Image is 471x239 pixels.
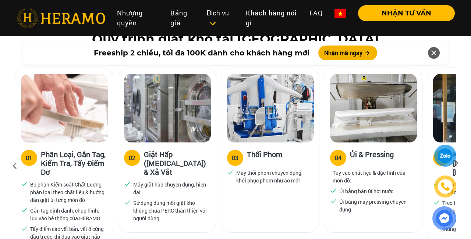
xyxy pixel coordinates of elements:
div: 04 [335,153,341,162]
p: Bộ phận Kiểm soát Chất Lượng phân loại theo chất liệu & hướng dẫn giặt ủi từng món đồ [30,181,105,204]
div: 02 [129,153,135,162]
a: FAQ [304,5,329,21]
p: Máy thổi phom chuyên dụng, khôi phục phom như áo mới [236,169,311,184]
img: checked.svg [330,198,337,204]
img: checked.svg [21,207,28,213]
h3: Ủi & Pressing [350,150,394,164]
button: NHẬN TƯ VẤN [358,5,455,21]
a: Nhượng quyền [111,5,164,31]
img: heramo-quy-trinh-giat-hap-tieu-chuan-buoc-4 [330,74,417,142]
p: Ủi bằng bàn ủi hơi nước [339,187,393,195]
p: Máy giặt hấp chuyên dụng, hiện đại [133,181,208,196]
a: Khách hàng nói gì [240,5,304,31]
a: NHẬN TƯ VẤN [352,10,455,17]
img: checked.svg [21,225,28,232]
a: Bảng giá [164,5,201,31]
p: Ủi bằng máy pressing chuyên dụng [339,198,414,213]
p: Sử dụng dung môi giặt khô không chứa PERC thân thiện với người dùng [133,199,208,222]
img: checked.svg [330,187,337,194]
img: heramo-quy-trinh-giat-hap-tieu-chuan-buoc-3 [227,74,314,142]
h3: Giặt Hấp ([MEDICAL_DATA]) & Xả Vắt [144,150,210,176]
img: subToggleIcon [209,20,216,27]
p: Gắn tag định danh, chụp hình, lưu vào hệ thống của HERAMO [30,207,105,222]
button: Nhận mã ngay [318,46,377,60]
h3: Phân Loại, Gắn Tag, Kiểm Tra, Tẩy Điểm Dơ [41,150,107,176]
h3: Thổi Phom [247,150,282,164]
img: heramo-quy-trinh-giat-hap-tieu-chuan-buoc-2 [124,74,211,142]
a: phone-icon [434,175,456,198]
img: checked.svg [124,181,131,187]
div: 01 [26,153,32,162]
img: phone-icon [441,182,450,191]
img: heramo-quy-trinh-giat-hap-tieu-chuan-buoc-1 [21,74,108,142]
img: vn-flag.png [334,9,346,18]
img: checked.svg [21,181,28,187]
p: Tùy vào chất liệu & đặc tính của món đồ: [333,169,414,184]
img: checked.svg [227,169,234,175]
span: Freeship 2 chiều, tối đa 100K dành cho khách hàng mới [94,47,309,58]
div: Dịch vụ [207,8,234,28]
img: checked.svg [124,199,131,206]
img: heramo-logo.png [16,8,105,28]
div: 03 [232,153,238,162]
